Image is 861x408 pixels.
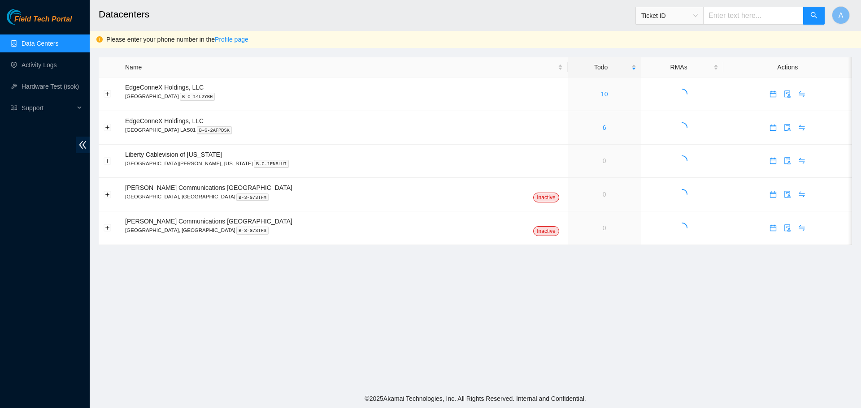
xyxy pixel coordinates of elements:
a: swap [795,224,809,232]
kbd: B-G-2AFPDSK [197,126,232,134]
button: audit [780,120,795,135]
a: swap [795,124,809,131]
span: loading [676,155,688,167]
a: swap [795,157,809,164]
a: swap [795,191,809,198]
a: calendar [766,157,780,164]
a: 0 [603,191,606,198]
kbd: B-3-G73TFM [236,193,269,202]
span: search [810,12,818,20]
span: loading [676,121,688,133]
button: swap [795,154,809,168]
a: audit [780,191,795,198]
a: 0 [603,224,606,232]
span: EdgeConneX Holdings, LLC [125,117,204,125]
span: read [11,105,17,111]
a: audit [780,124,795,131]
img: Akamai Technologies [7,9,45,25]
button: swap [795,187,809,202]
button: swap [795,221,809,235]
button: audit [780,87,795,101]
button: calendar [766,87,780,101]
span: exclamation-circle [96,36,103,43]
span: swap [795,191,809,198]
kbd: B-3-G73TFS [236,227,269,235]
a: Hardware Test (isok) [22,83,79,90]
span: loading [676,189,688,200]
span: loading [676,88,688,100]
span: audit [781,157,794,164]
a: swap [795,90,809,98]
span: double-left [76,137,90,153]
a: Data Centers [22,40,58,47]
span: audit [781,224,794,232]
a: Akamai TechnologiesField Tech Portal [7,16,72,28]
button: Expand row [104,157,111,164]
button: swap [795,120,809,135]
button: calendar [766,187,780,202]
button: A [832,6,850,24]
footer: © 2025 Akamai Technologies, Inc. All Rights Reserved. Internal and Confidential. [90,389,861,408]
a: 0 [603,157,606,164]
span: swap [795,124,809,131]
a: 10 [601,90,608,98]
span: [PERSON_NAME] Communications [GEOGRAPHIC_DATA] [125,218,292,225]
a: 6 [603,124,606,131]
button: swap [795,87,809,101]
button: Expand row [104,191,111,198]
span: Field Tech Portal [14,15,72,24]
span: audit [781,124,794,131]
input: Enter text here... [703,7,804,25]
span: loading [676,222,688,234]
a: audit [780,157,795,164]
kbd: B-C-1FNBLUI [254,160,289,168]
p: [GEOGRAPHIC_DATA], [GEOGRAPHIC_DATA] [125,193,563,201]
span: Support [22,99,74,117]
span: Inactive [533,193,559,202]
button: Expand row [104,90,111,98]
p: [GEOGRAPHIC_DATA] LAS01 [125,126,563,134]
p: [GEOGRAPHIC_DATA] [125,92,563,100]
th: Actions [723,57,852,77]
span: Liberty Cablevision of [US_STATE] [125,151,222,158]
button: Expand row [104,224,111,232]
a: audit [780,224,795,232]
span: swap [795,157,809,164]
button: audit [780,154,795,168]
span: EdgeConneX Holdings, LLC [125,84,204,91]
span: [PERSON_NAME] Communications [GEOGRAPHIC_DATA] [125,184,292,191]
kbd: B-C-14L2YBH [180,93,215,101]
p: [GEOGRAPHIC_DATA], [GEOGRAPHIC_DATA] [125,226,563,234]
a: calendar [766,224,780,232]
button: Expand row [104,124,111,131]
button: calendar [766,221,780,235]
span: Inactive [533,226,559,236]
a: Profile page [215,36,248,43]
span: audit [781,191,794,198]
a: calendar [766,191,780,198]
span: swap [795,224,809,232]
button: calendar [766,120,780,135]
button: audit [780,221,795,235]
a: calendar [766,90,780,98]
button: audit [780,187,795,202]
p: [GEOGRAPHIC_DATA][PERSON_NAME], [US_STATE] [125,159,563,167]
span: swap [795,90,809,98]
button: search [803,7,825,25]
a: calendar [766,124,780,131]
a: audit [780,90,795,98]
div: Please enter your phone number in the [106,34,854,44]
a: Activity Logs [22,61,57,69]
span: Ticket ID [641,9,698,22]
span: A [839,10,844,21]
button: calendar [766,154,780,168]
span: audit [781,90,794,98]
